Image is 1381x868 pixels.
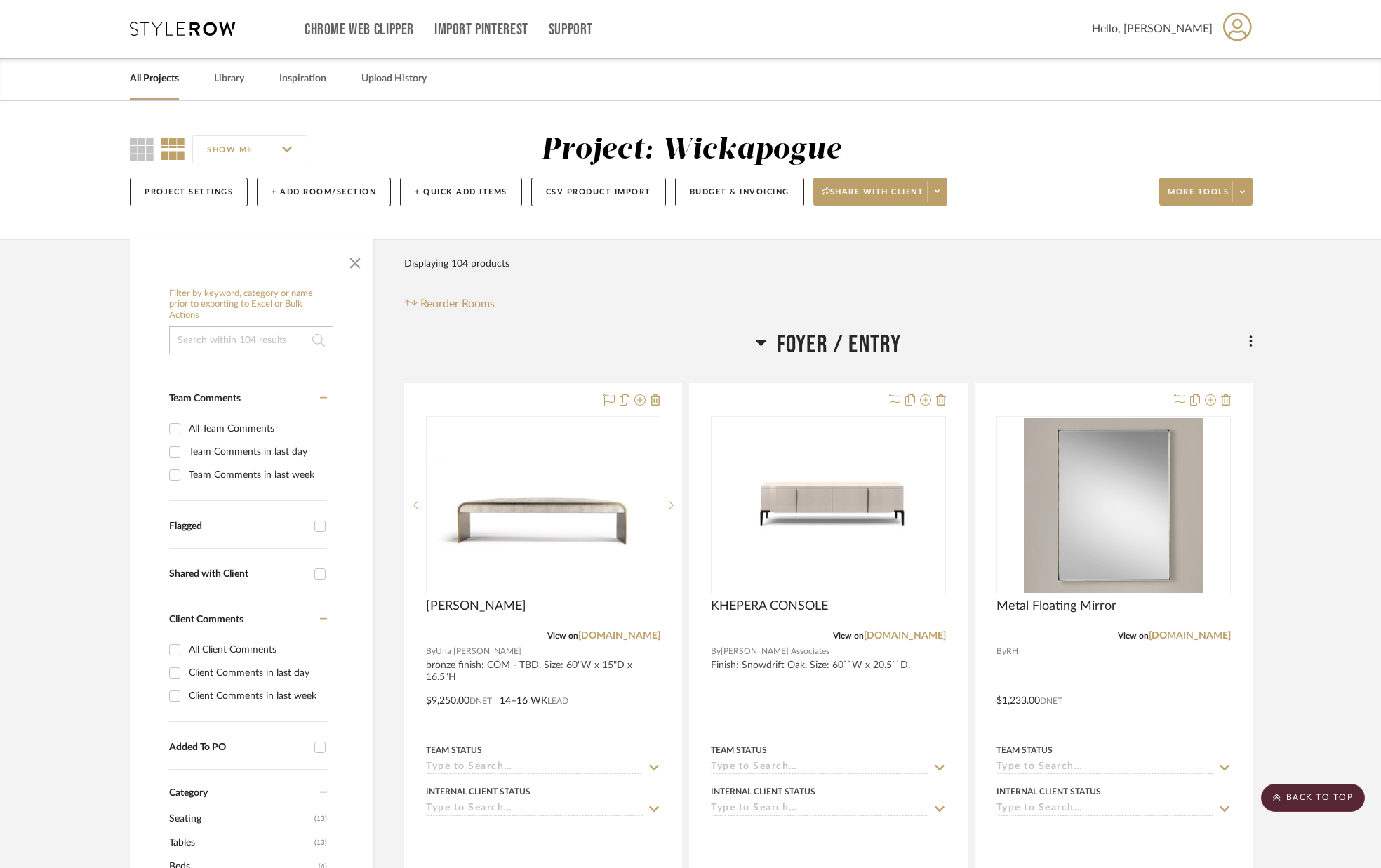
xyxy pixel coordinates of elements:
[1149,631,1231,641] a: [DOMAIN_NAME]
[711,744,767,756] div: Team Status
[189,685,323,707] div: Client Comments in last week
[711,761,928,775] input: Type to Search…
[189,464,323,486] div: Team Comments in last week
[404,250,509,278] div: Displaying 104 products
[675,178,804,206] button: Budget & Invoicing
[1024,418,1204,593] img: Metal Floating Mirror
[1159,178,1253,206] button: More tools
[426,803,643,816] input: Type to Search…
[1006,645,1018,658] span: RH
[864,631,946,641] a: [DOMAIN_NAME]
[169,615,243,625] span: Client Comments
[996,599,1116,614] span: Metal Floating Mirror
[341,246,369,274] button: Close
[1118,632,1149,640] span: View on
[711,599,828,614] span: KHEPERA CONSOLE
[996,744,1053,756] div: Team Status
[169,831,311,855] span: Tables
[1261,784,1365,812] scroll-to-top-button: BACK TO TOP
[711,803,928,816] input: Type to Search…
[314,832,327,854] span: (13)
[996,761,1214,775] input: Type to Search…
[189,662,323,684] div: Client Comments in last day
[711,645,721,658] span: By
[436,645,521,658] span: Una [PERSON_NAME]
[531,178,666,206] button: CSV Product Import
[427,428,659,582] img: Alero Bench
[426,761,643,775] input: Type to Search…
[189,418,323,440] div: All Team Comments
[711,785,815,798] div: Internal Client Status
[996,645,1006,658] span: By
[169,326,333,354] input: Search within 104 results
[427,417,660,594] div: 0
[833,632,864,640] span: View on
[130,69,179,88] a: All Projects
[426,645,436,658] span: By
[400,178,522,206] button: + Quick Add Items
[130,178,248,206] button: Project Settings
[1168,187,1229,208] span: More tools
[189,639,323,661] div: All Client Comments
[257,178,391,206] button: + Add Room/Section
[279,69,326,88] a: Inspiration
[996,785,1101,798] div: Internal Client Status
[169,288,333,321] h6: Filter by keyword, category or name prior to exporting to Excel or Bulk Actions
[169,742,307,754] div: Added To PO
[420,295,495,312] span: Reorder Rooms
[169,787,208,799] span: Category
[426,744,482,756] div: Team Status
[996,803,1214,816] input: Type to Search…
[169,394,241,403] span: Team Comments
[813,178,948,206] button: Share with client
[541,135,841,165] div: Project: Wickapogue
[434,24,528,36] a: Import Pinterest
[822,187,924,208] span: Share with client
[426,785,531,798] div: Internal Client Status
[169,568,307,580] div: Shared with Client
[214,69,244,88] a: Library
[361,69,427,88] a: Upload History
[549,24,593,36] a: Support
[721,645,829,658] span: [PERSON_NAME] Associates
[578,631,660,641] a: [DOMAIN_NAME]
[314,808,327,830] span: (13)
[1092,20,1213,37] span: Hello, [PERSON_NAME]
[305,24,414,36] a: Chrome Web Clipper
[547,632,578,640] span: View on
[426,599,526,614] span: [PERSON_NAME]
[169,807,311,831] span: Seating
[404,295,495,312] button: Reorder Rooms
[712,423,944,587] img: KHEPERA CONSOLE
[189,441,323,463] div: Team Comments in last day
[777,330,902,360] span: Foyer / Entry
[169,521,307,533] div: Flagged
